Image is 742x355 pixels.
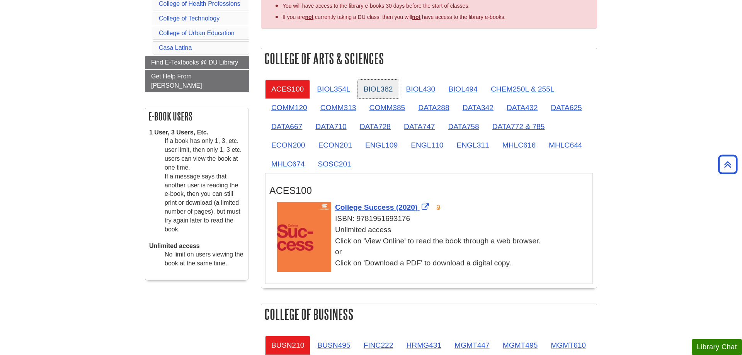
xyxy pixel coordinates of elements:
a: DATA758 [442,117,485,136]
a: COMM120 [265,98,313,117]
a: DATA710 [309,117,352,136]
a: BIOL430 [400,80,441,99]
a: ECON201 [312,136,358,155]
a: BUSN210 [265,336,310,355]
button: Library Chat [692,339,742,355]
a: COMM385 [363,98,412,117]
a: CHEM250L & 255L [485,80,561,99]
a: MGMT447 [448,336,496,355]
a: DATA288 [412,98,455,117]
a: Casa Latina [159,44,192,51]
a: ECON200 [265,136,311,155]
a: DATA728 [354,117,397,136]
strong: not [305,14,313,20]
a: ENGL110 [405,136,449,155]
a: ENGL311 [450,136,495,155]
a: College of Technology [159,15,220,22]
a: MGMT610 [545,336,592,355]
a: BIOL354L [311,80,356,99]
a: MHLC616 [496,136,542,155]
a: MGMT495 [497,336,544,355]
a: SOSC201 [311,155,357,173]
a: DATA667 [265,117,308,136]
a: Link opens in new window [335,203,431,211]
a: DATA772 & 785 [486,117,551,136]
u: not [412,14,420,20]
h2: E-book Users [145,108,248,124]
img: Cover Art [277,202,331,272]
a: BUSN495 [311,336,356,355]
a: BIOL494 [442,80,484,99]
a: MHLC674 [265,155,311,173]
a: Back to Top [715,159,740,170]
a: COMM313 [314,98,362,117]
a: ENGL109 [359,136,404,155]
span: If you are currently taking a DU class, then you will have access to the library e-books. [283,14,505,20]
dd: If a book has only 1, 3, etc. user limit, then only 1, 3 etc. users can view the book at one time... [165,137,244,234]
a: ACES100 [265,80,310,99]
a: Find E-Textbooks @ DU Library [145,56,249,69]
a: DATA625 [545,98,588,117]
a: DATA747 [398,117,441,136]
dt: 1 User, 3 Users, Etc. [149,128,244,137]
div: ISBN: 9781951693176 [277,213,589,224]
dd: No limit on users viewing the book at the same time. [165,250,244,268]
span: Get Help From [PERSON_NAME] [151,73,202,89]
div: Unlimited access Click on 'View Online' to read the book through a web browser. or Click on 'Down... [277,224,589,269]
a: BIOL382 [357,80,399,99]
dt: Unlimited access [149,242,244,251]
a: College of Health Professions [159,0,240,7]
a: DATA342 [456,98,500,117]
a: College of Urban Education [159,30,235,36]
a: FINC222 [357,336,400,355]
a: Get Help From [PERSON_NAME] [145,70,249,92]
h3: ACES100 [269,185,589,196]
span: College Success (2020) [335,203,417,211]
h2: College of Arts & Sciences [261,48,597,69]
a: MHLC644 [543,136,588,155]
a: HRMG431 [400,336,448,355]
h2: College of Business [261,304,597,324]
span: You will have access to the library e-books 30 days before the start of classes. [283,3,470,9]
img: Open Access [436,204,441,211]
a: DATA432 [500,98,544,117]
span: Find E-Textbooks @ DU Library [151,59,238,66]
